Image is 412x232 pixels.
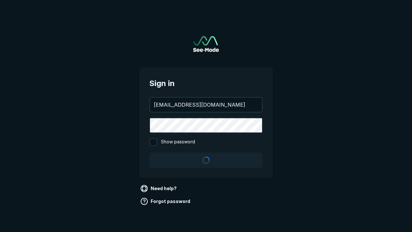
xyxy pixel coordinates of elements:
a: Go to sign in [193,36,219,52]
img: See-Mode Logo [193,36,219,52]
span: Show password [161,138,195,146]
a: Forgot password [139,196,193,207]
input: your@email.com [150,98,262,112]
a: Need help? [139,183,179,194]
span: Sign in [149,78,263,89]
